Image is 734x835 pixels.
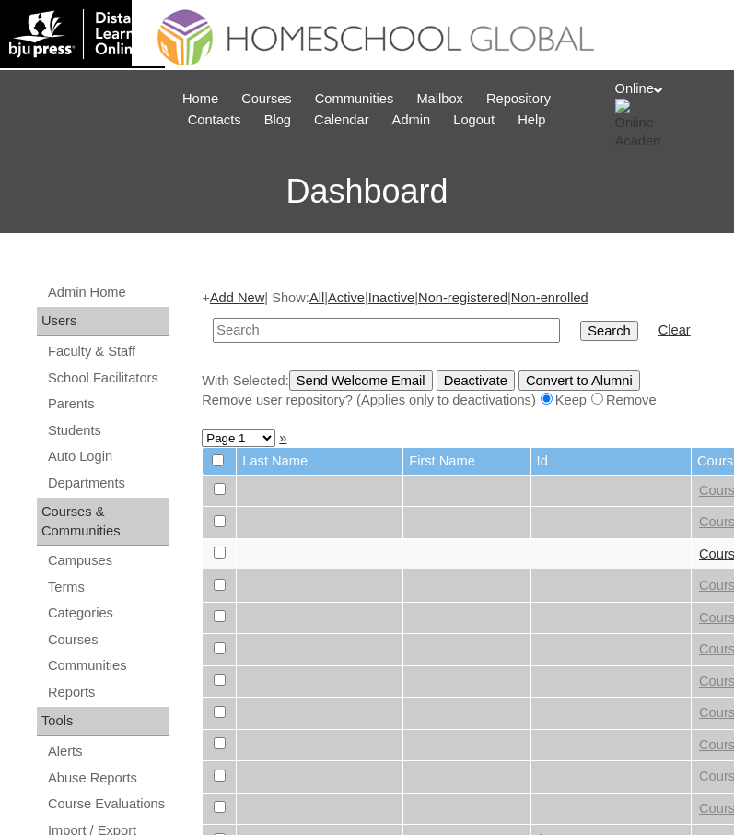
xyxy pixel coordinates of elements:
a: Communities [46,654,169,677]
a: Alerts [46,740,169,763]
a: Students [46,419,169,442]
a: » [279,430,286,445]
span: Admin [392,110,431,131]
a: Home [173,88,227,110]
a: Admin Home [46,281,169,304]
div: + | Show: | | | | [202,288,716,410]
td: Last Name [237,448,402,475]
td: Id [531,448,691,475]
img: logo-white.png [9,9,156,59]
span: Logout [453,110,495,131]
a: Courses [232,88,301,110]
span: Calendar [314,110,368,131]
a: Non-registered [418,290,507,305]
a: Campuses [46,549,169,572]
span: Mailbox [416,88,463,110]
a: Help [508,110,554,131]
a: Faculty & Staff [46,340,169,363]
span: Contacts [188,110,241,131]
div: Tools [37,707,169,736]
a: Add New [210,290,264,305]
a: Blog [255,110,300,131]
a: Admin [383,110,440,131]
a: Abuse Reports [46,767,169,790]
a: Calendar [305,110,378,131]
a: Terms [46,576,169,599]
a: Active [328,290,365,305]
span: Help [518,110,545,131]
input: Send Welcome Email [289,370,433,391]
div: Remove user repository? (Applies only to deactivations) Keep Remove [202,391,716,410]
a: Logout [444,110,504,131]
a: Departments [46,472,169,495]
div: Courses & Communities [37,498,169,546]
a: Clear [658,323,691,337]
input: Search [580,321,637,341]
span: Courses [241,88,292,110]
a: All [309,290,324,305]
a: Repository [477,88,560,110]
span: Communities [315,88,394,110]
a: Courses [46,629,169,652]
div: Users [37,307,169,336]
a: Inactive [368,290,415,305]
span: Repository [486,88,551,110]
div: With Selected: [202,370,716,410]
a: Course Evaluations [46,793,169,816]
a: Auto Login [46,445,169,468]
a: Contacts [179,110,250,131]
td: First Name [403,448,530,475]
input: Deactivate [437,370,515,391]
h3: Dashboard [9,150,725,233]
input: Search [213,318,560,343]
a: Non-enrolled [511,290,588,305]
span: Home [182,88,218,110]
a: Reports [46,681,169,704]
a: School Facilitators [46,367,169,390]
a: Categories [46,602,169,625]
img: Online Academy [615,99,661,145]
a: Mailbox [407,88,472,110]
div: Online [615,79,717,145]
a: Parents [46,393,169,416]
span: Blog [264,110,291,131]
input: Convert to Alumni [518,370,640,391]
a: Communities [306,88,403,110]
